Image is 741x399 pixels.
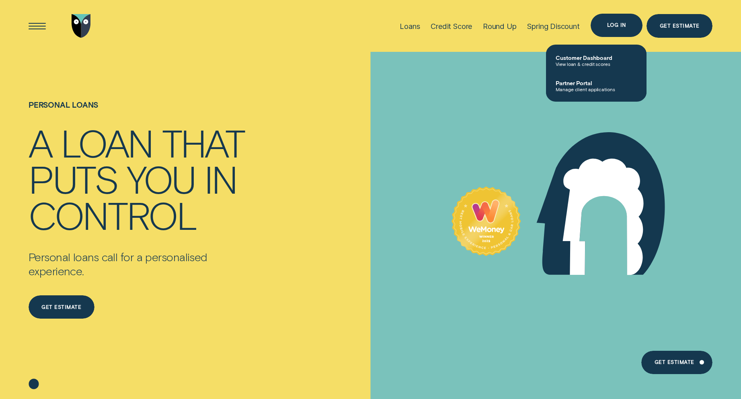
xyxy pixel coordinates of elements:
div: A [29,124,52,160]
a: Get Estimate [641,351,712,374]
div: that [162,124,244,160]
span: View loan & credit scores [556,61,637,67]
div: puts [29,160,118,196]
h4: A loan that puts you in control [29,124,253,233]
div: in [204,160,237,196]
a: Get estimate [29,295,94,319]
div: you [127,160,195,196]
div: Round Up [483,22,517,31]
a: Partner PortalManage client applications [546,73,647,98]
a: Customer DashboardView loan & credit scores [546,48,647,73]
div: Credit Score [431,22,472,31]
span: Customer Dashboard [556,54,637,61]
a: Get Estimate [647,14,712,37]
div: control [29,196,197,233]
p: Personal loans call for a personalised experience. [29,250,253,278]
div: loan [61,124,153,160]
div: Loans [400,22,420,31]
img: Wisr [72,14,91,37]
div: Log in [607,23,626,27]
div: Spring Discount [527,22,579,31]
span: Manage client applications [556,86,637,92]
h1: Personal loans [29,100,253,124]
button: Log in [591,14,642,37]
span: Partner Portal [556,80,637,86]
button: Open Menu [25,14,49,37]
